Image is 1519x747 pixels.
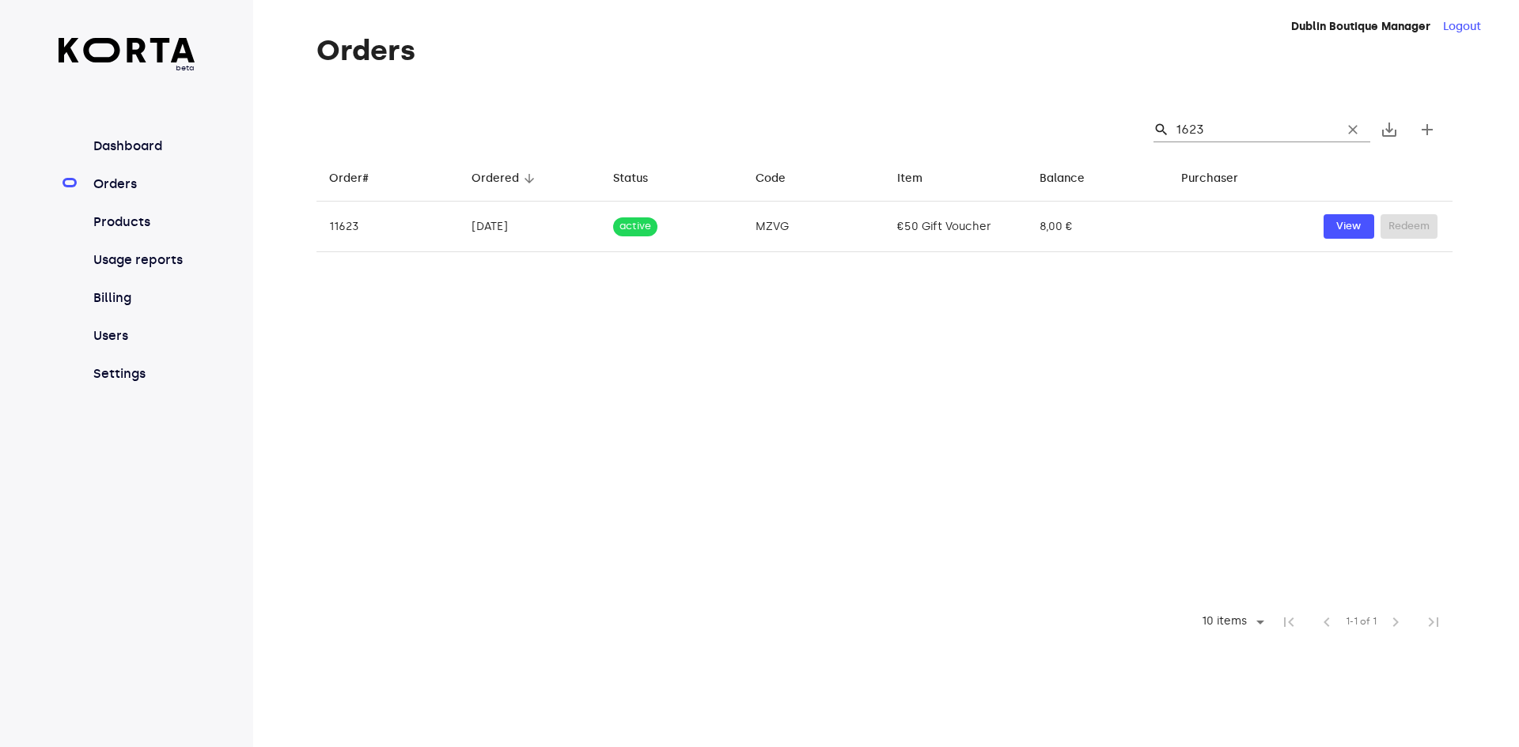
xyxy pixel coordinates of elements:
[1181,169,1238,188] div: Purchaser
[1380,120,1399,139] span: save_alt
[1418,120,1437,139] span: add
[1198,615,1251,628] div: 10 items
[885,202,1027,252] td: €50 Gift Voucher
[1335,112,1370,147] button: Clear Search
[1308,603,1346,641] span: Previous Page
[613,219,657,234] span: active
[1370,111,1408,149] button: Export
[1377,603,1415,641] span: Next Page
[897,169,922,188] div: Item
[1415,603,1453,641] span: Last Page
[1324,214,1374,239] button: View
[1181,169,1259,188] span: Purchaser
[1176,117,1329,142] input: Search
[472,169,540,188] span: Ordered
[459,202,601,252] td: [DATE]
[613,169,669,188] span: Status
[1291,20,1430,33] strong: Dublin Boutique Manager
[329,169,389,188] span: Order#
[59,62,195,74] span: beta
[316,202,459,252] td: 11623
[1408,111,1446,149] button: Create new gift card
[1153,122,1169,138] span: Search
[756,169,786,188] div: Code
[316,35,1453,66] h1: Orders
[1040,169,1105,188] span: Balance
[90,175,195,194] a: Orders
[329,169,369,188] div: Order#
[743,202,885,252] td: MZVG
[90,213,195,232] a: Products
[90,326,195,345] a: Users
[90,289,195,307] a: Billing
[1027,202,1169,252] td: 8,00 €
[613,169,648,188] div: Status
[59,38,195,62] img: Korta
[522,172,536,186] span: arrow_downward
[756,169,806,188] span: Code
[1443,19,1481,35] button: Logout
[1345,122,1361,138] span: clear
[59,38,195,74] a: beta
[1346,614,1377,630] span: 1-1 of 1
[90,251,195,270] a: Usage reports
[1191,610,1270,634] div: 10 items
[90,137,195,156] a: Dashboard
[897,169,943,188] span: Item
[1331,217,1366,236] span: View
[1040,169,1085,188] div: Balance
[1270,603,1308,641] span: First Page
[472,169,519,188] div: Ordered
[90,364,195,383] a: Settings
